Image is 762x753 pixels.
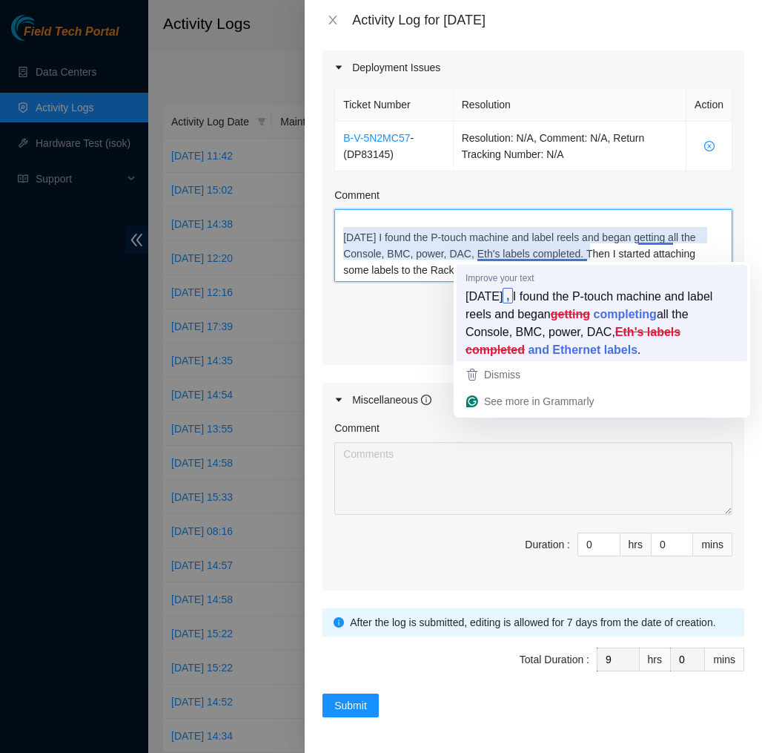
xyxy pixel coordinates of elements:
div: Activity Log for [DATE] [352,12,744,28]
div: Deployment Issues [322,50,744,85]
div: Total Duration : [520,651,589,668]
div: mins [693,533,732,556]
span: info-circle [334,617,344,628]
label: Comment [334,420,380,436]
div: Miscellaneous info-circle [322,383,744,417]
th: Resolution [454,88,686,122]
textarea: Comment [334,209,732,282]
button: Submit [322,694,379,717]
td: Resolution: N/A, Comment: N/A, Return Tracking Number: N/A [454,122,686,171]
a: B-V-5N2MC57 [343,132,410,144]
div: hrs [640,648,671,671]
span: caret-right [334,395,343,404]
div: Miscellaneous [352,392,431,408]
div: After the log is submitted, editing is allowed for 7 days from the date of creation. [350,614,733,631]
label: Comment [334,187,380,203]
span: Submit [334,697,367,714]
div: hrs [620,533,652,556]
textarea: Comment [334,442,732,515]
th: Action [686,88,732,122]
span: close [327,14,339,26]
div: Duration : [525,536,570,553]
button: Close [322,13,343,27]
th: Ticket Number [335,88,453,122]
span: caret-right [334,63,343,72]
span: info-circle [421,395,431,405]
div: mins [705,648,744,671]
span: close-circle [695,141,723,151]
